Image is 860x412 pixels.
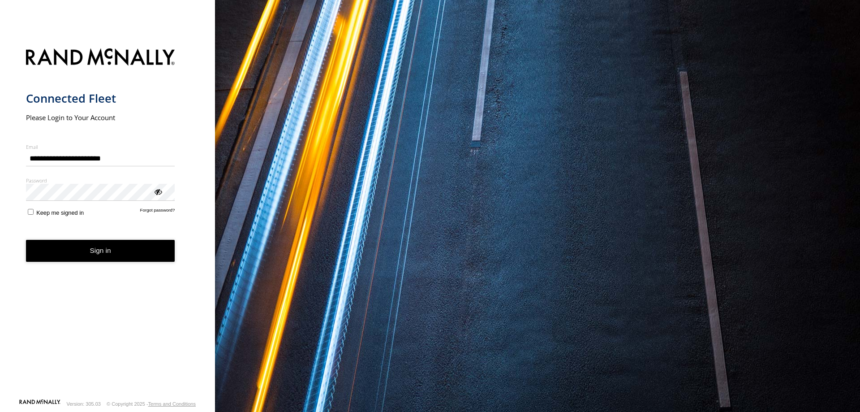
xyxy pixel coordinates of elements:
[28,209,34,215] input: Keep me signed in
[153,187,162,196] div: ViewPassword
[26,177,175,184] label: Password
[140,208,175,216] a: Forgot password?
[26,91,175,106] h1: Connected Fleet
[26,113,175,122] h2: Please Login to Your Account
[26,47,175,69] img: Rand McNally
[67,401,101,407] div: Version: 305.03
[148,401,196,407] a: Terms and Conditions
[19,399,60,408] a: Visit our Website
[107,401,196,407] div: © Copyright 2025 -
[26,143,175,150] label: Email
[36,209,84,216] span: Keep me signed in
[26,43,189,399] form: main
[26,240,175,262] button: Sign in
